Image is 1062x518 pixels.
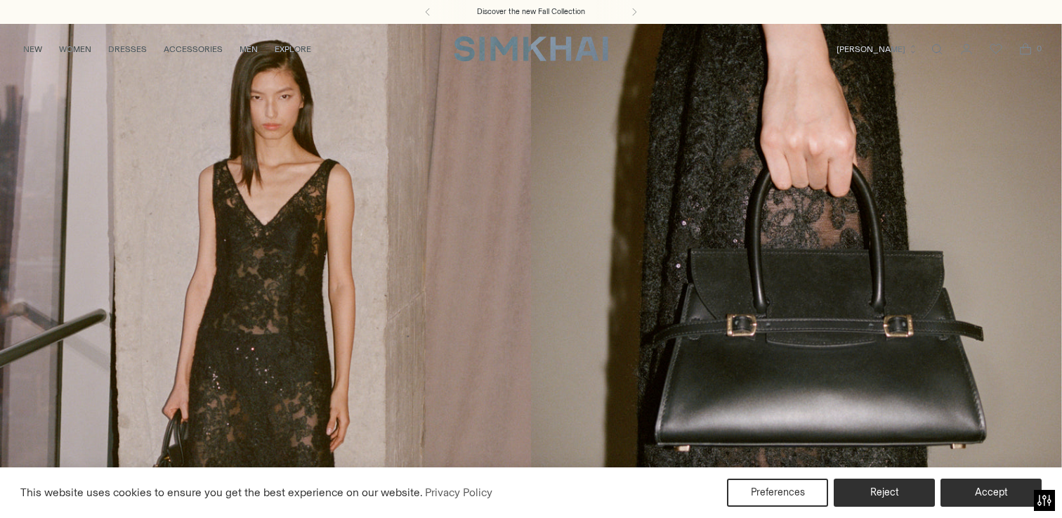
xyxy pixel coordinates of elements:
[940,479,1042,507] button: Accept
[423,482,494,503] a: Privacy Policy (opens in a new tab)
[923,35,951,63] a: Open search modal
[982,35,1010,63] a: Wishlist
[952,35,981,63] a: Go to the account page
[727,479,828,507] button: Preferences
[20,486,423,499] span: This website uses cookies to ensure you get the best experience on our website.
[59,34,91,65] a: WOMEN
[454,35,608,63] a: SIMKHAI
[240,34,258,65] a: MEN
[108,34,147,65] a: DRESSES
[1032,42,1045,55] span: 0
[834,479,935,507] button: Reject
[837,34,918,65] button: [PERSON_NAME]
[1011,35,1040,63] a: Open cart modal
[275,34,311,65] a: EXPLORE
[164,34,223,65] a: ACCESSORIES
[477,6,585,18] a: Discover the new Fall Collection
[23,34,42,65] a: NEW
